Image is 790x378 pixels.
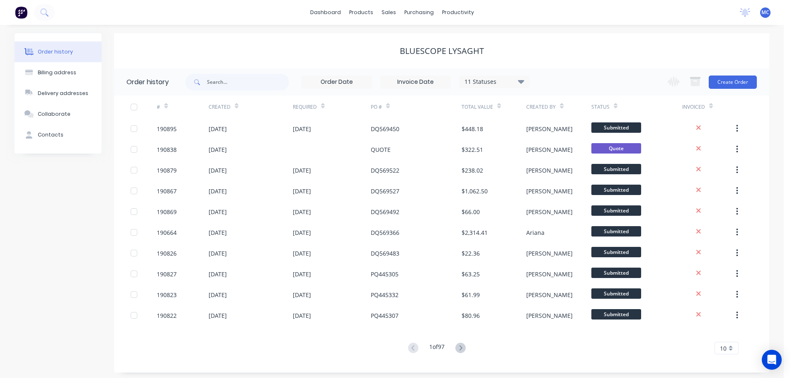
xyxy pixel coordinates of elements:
div: [DATE] [293,311,311,320]
div: $1,062.50 [462,187,488,195]
div: [PERSON_NAME] [526,311,573,320]
span: Submitted [591,226,641,237]
div: Order history [38,48,73,56]
div: Open Intercom Messenger [762,350,782,370]
div: [DATE] [293,187,311,195]
div: products [345,6,377,19]
div: Created By [526,103,556,111]
div: productivity [438,6,478,19]
span: 10 [720,344,727,353]
span: MC [761,9,769,16]
div: [DATE] [209,166,227,175]
div: 190822 [157,311,177,320]
span: Submitted [591,205,641,216]
div: 11 Statuses [459,77,529,86]
div: [PERSON_NAME] [526,290,573,299]
input: Order Date [302,76,372,88]
span: Submitted [591,288,641,299]
button: Contacts [15,124,102,145]
div: 190838 [157,145,177,154]
a: dashboard [306,6,345,19]
div: PO # [371,95,462,118]
div: 190879 [157,166,177,175]
div: $80.96 [462,311,480,320]
div: $322.51 [462,145,483,154]
div: Order history [126,77,169,87]
div: [DATE] [293,270,311,278]
div: 190895 [157,124,177,133]
span: Submitted [591,122,641,133]
div: [PERSON_NAME] [526,124,573,133]
div: # [157,95,209,118]
div: Total Value [462,103,493,111]
div: 190823 [157,290,177,299]
div: Created [209,103,231,111]
div: [PERSON_NAME] [526,249,573,258]
div: [DATE] [209,207,227,216]
div: Billing address [38,69,76,76]
div: [DATE] [209,187,227,195]
span: Quote [591,143,641,154]
button: Create Order [709,76,757,89]
div: 190867 [157,187,177,195]
span: Submitted [591,185,641,195]
div: 190827 [157,270,177,278]
div: Bluescope Lysaght [400,46,484,56]
span: Submitted [591,247,641,257]
div: 190869 [157,207,177,216]
div: [DATE] [209,124,227,133]
div: $61.99 [462,290,480,299]
div: [DATE] [209,270,227,278]
div: $22.36 [462,249,480,258]
div: $238.02 [462,166,483,175]
div: # [157,103,160,111]
div: Status [591,103,610,111]
div: QUOTE [371,145,391,154]
div: Required [293,95,371,118]
div: [DATE] [209,290,227,299]
div: [DATE] [209,249,227,258]
div: 190826 [157,249,177,258]
div: Created [209,95,293,118]
div: Created By [526,95,591,118]
div: [DATE] [293,249,311,258]
div: $2,314.41 [462,228,488,237]
div: Contacts [38,131,63,139]
div: [DATE] [293,207,311,216]
div: [PERSON_NAME] [526,187,573,195]
span: Submitted [591,268,641,278]
div: DQ569483 [371,249,399,258]
div: PQ445305 [371,270,399,278]
div: [DATE] [293,228,311,237]
div: $448.18 [462,124,483,133]
div: 190664 [157,228,177,237]
div: PQ445332 [371,290,399,299]
div: PO # [371,103,382,111]
div: sales [377,6,400,19]
div: Required [293,103,317,111]
input: Search... [207,74,289,90]
div: [DATE] [209,228,227,237]
div: Delivery addresses [38,90,88,97]
div: [DATE] [293,124,311,133]
div: Status [591,95,682,118]
div: [DATE] [209,145,227,154]
div: DQ569527 [371,187,399,195]
span: Submitted [591,309,641,319]
div: DQ569522 [371,166,399,175]
div: $66.00 [462,207,480,216]
div: $63.25 [462,270,480,278]
div: DQ569366 [371,228,399,237]
div: Invoiced [682,103,705,111]
img: Factory [15,6,27,19]
button: Collaborate [15,104,102,124]
div: Collaborate [38,110,70,118]
div: [PERSON_NAME] [526,145,573,154]
div: purchasing [400,6,438,19]
span: Submitted [591,164,641,174]
div: [PERSON_NAME] [526,166,573,175]
div: PQ445307 [371,311,399,320]
div: [DATE] [293,166,311,175]
div: 1 of 97 [429,342,445,354]
div: [PERSON_NAME] [526,207,573,216]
